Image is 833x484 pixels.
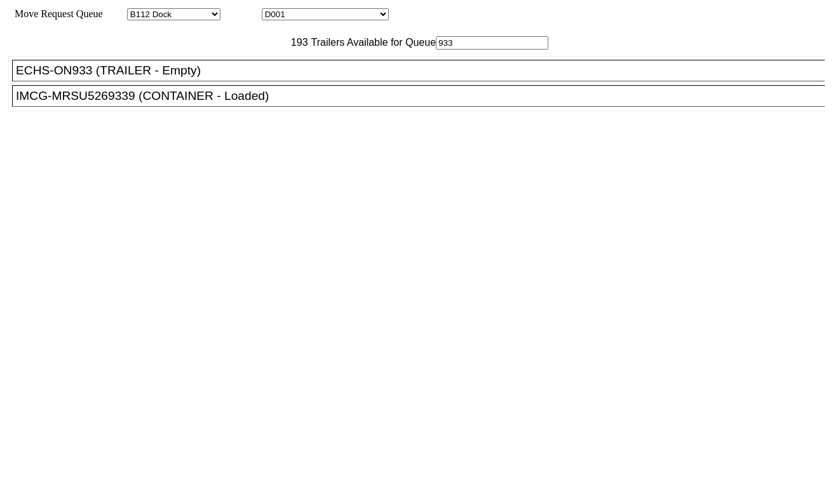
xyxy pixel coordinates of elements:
input: Filter Available Trailers [436,36,548,50]
div: IMCG-MRSU5269339 (CONTAINER - Loaded) [16,89,832,103]
div: ECHS-ON933 (TRAILER - Empty) [16,64,832,78]
span: Area [105,8,125,19]
span: Location [223,8,259,19]
span: Trailers Available for Queue [308,37,437,48]
span: Move Request Queue [8,8,103,19]
span: 193 [285,37,308,48]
